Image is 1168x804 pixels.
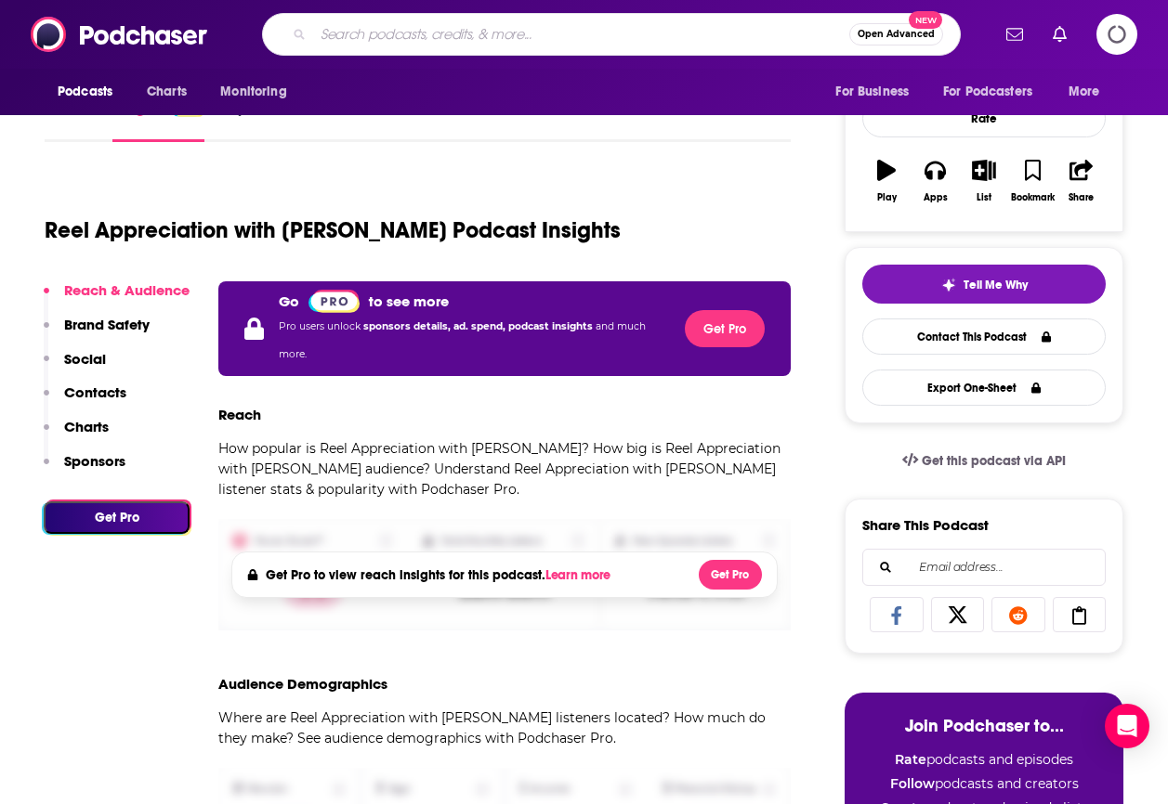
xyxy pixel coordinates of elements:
[1053,597,1107,632] a: Copy Link
[308,290,360,313] img: Podchaser Pro
[308,289,360,313] a: Pro website
[1008,148,1056,214] button: Bookmark
[922,453,1066,469] span: Get this podcast via API
[112,99,204,142] a: InsightsPodchaser Pro
[878,550,1090,585] input: Email address...
[849,23,943,45] button: Open AdvancedNew
[147,79,187,105] span: Charts
[991,597,1045,632] a: Share on Reddit
[877,192,897,203] div: Play
[863,715,1105,736] h3: Join Podchaser to...
[58,79,112,105] span: Podcasts
[64,316,150,333] p: Brand Safety
[931,597,985,632] a: Share on X/Twitter
[685,310,765,347] button: Get Pro
[44,281,190,316] button: Reach & Audience
[924,192,948,203] div: Apps
[44,350,106,384] button: Social
[909,11,942,29] span: New
[862,516,989,534] h3: Share This Podcast
[960,148,1008,214] button: List
[1057,148,1106,214] button: Share
[64,281,190,299] p: Reach & Audience
[862,549,1106,586] div: Search followers
[862,370,1106,406] button: Export One-Sheet
[863,751,1105,768] li: podcasts and episodes
[822,74,932,110] button: open menu
[218,406,261,423] h3: Reach
[207,74,310,110] button: open menu
[1045,19,1074,50] a: Show notifications dropdown
[931,74,1059,110] button: open menu
[1056,74,1123,110] button: open menu
[870,597,924,632] a: Share on Facebook
[262,13,961,56] div: Search podcasts, credits, & more...
[999,19,1030,50] a: Show notifications dropdown
[862,148,911,214] button: Play
[45,216,621,244] h1: Reel Appreciation with [PERSON_NAME] Podcast Insights
[835,79,909,105] span: For Business
[279,313,670,369] p: Pro users unlock and much more.
[863,775,1105,792] li: podcasts and creators
[862,318,1106,355] a: Contact This Podcast
[135,74,198,110] a: Charts
[423,99,471,142] a: Credits
[497,99,525,142] a: Lists
[64,452,125,470] p: Sponsors
[266,567,616,583] h4: Get Pro to view reach insights for this podcast.
[44,418,109,452] button: Charts
[858,30,935,39] span: Open Advanced
[218,675,387,693] h3: Audience Demographics
[44,452,125,486] button: Sponsors
[977,192,991,203] div: List
[279,292,299,310] p: Go
[313,19,849,49] input: Search podcasts, credits, & more...
[1096,14,1137,55] span: Logging in
[220,79,286,105] span: Monitoring
[941,278,956,292] img: tell me why sparkle
[230,99,317,142] a: Episodes32
[964,278,1028,292] span: Tell Me Why
[1105,704,1149,748] div: Open Intercom Messenger
[551,99,597,142] a: Similar
[545,568,616,583] button: Learn more
[64,383,126,401] p: Contacts
[895,751,926,768] strong: Rate
[369,292,449,310] p: to see more
[943,79,1032,105] span: For Podcasters
[862,99,1106,137] div: Rate
[45,74,137,110] button: open menu
[862,265,1106,304] button: tell me why sparkleTell Me Why
[699,560,762,590] button: Get Pro
[1069,79,1100,105] span: More
[887,438,1081,484] a: Get this podcast via API
[911,148,959,214] button: Apps
[1069,192,1094,203] div: Share
[890,775,935,792] strong: Follow
[31,17,209,52] img: Podchaser - Follow, Share and Rate Podcasts
[44,383,126,418] button: Contacts
[44,501,190,534] button: Get Pro
[1011,192,1055,203] div: Bookmark
[45,99,86,142] a: About
[64,418,109,435] p: Charts
[343,99,397,142] a: Reviews
[44,316,150,350] button: Brand Safety
[363,320,596,332] span: sponsors details, ad. spend, podcast insights
[64,350,106,368] p: Social
[218,438,791,499] p: How popular is Reel Appreciation with [PERSON_NAME]? How big is Reel Appreciation with [PERSON_NA...
[218,707,791,748] p: Where are Reel Appreciation with [PERSON_NAME] listeners located? How much do they make? See audi...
